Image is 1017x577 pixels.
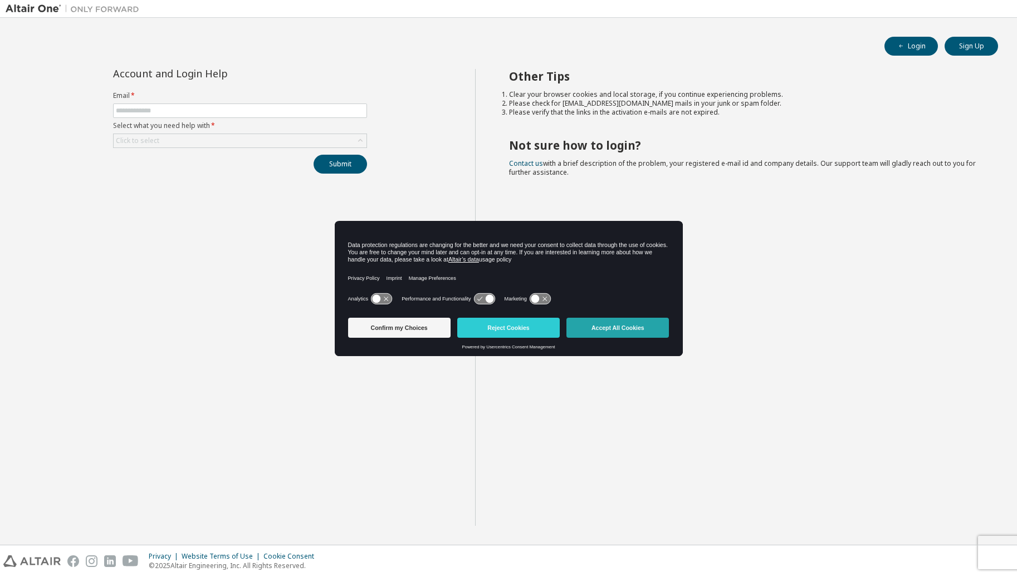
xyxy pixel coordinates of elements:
h2: Other Tips [509,69,979,83]
li: Clear your browser cookies and local storage, if you continue experiencing problems. [509,90,979,99]
a: Contact us [509,159,543,168]
button: Sign Up [945,37,998,56]
h2: Not sure how to login? [509,138,979,152]
div: Privacy [149,552,182,561]
img: youtube.svg [123,555,139,567]
li: Please check for [EMAIL_ADDRESS][DOMAIN_NAME] mails in your junk or spam folder. [509,99,979,108]
p: © 2025 Altair Engineering, Inc. All Rights Reserved. [149,561,321,570]
button: Login [884,37,938,56]
img: Altair One [6,3,145,14]
img: linkedin.svg [104,555,116,567]
img: facebook.svg [67,555,79,567]
img: instagram.svg [86,555,97,567]
label: Select what you need help with [113,121,367,130]
div: Website Terms of Use [182,552,263,561]
li: Please verify that the links in the activation e-mails are not expired. [509,108,979,117]
div: Click to select [116,136,159,145]
div: Cookie Consent [263,552,321,561]
div: Account and Login Help [113,69,316,78]
span: with a brief description of the problem, your registered e-mail id and company details. Our suppo... [509,159,976,177]
img: altair_logo.svg [3,555,61,567]
label: Email [113,91,367,100]
div: Click to select [114,134,366,147]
